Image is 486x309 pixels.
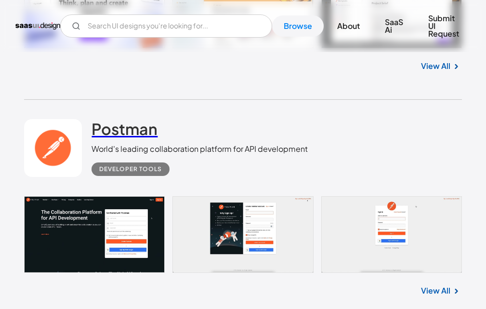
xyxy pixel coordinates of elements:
h2: Postman [92,119,158,138]
a: View All [421,285,450,296]
a: home [15,18,60,34]
a: Postman [92,119,158,143]
form: Email Form [60,14,272,38]
div: Developer tools [99,163,162,175]
a: About [326,15,371,37]
input: Search UI designs you're looking for... [60,14,272,38]
a: View All [421,60,450,72]
div: World's leading collaboration platform for API development [92,143,308,155]
a: SaaS Ai [373,12,415,40]
a: Submit UI Request [417,8,471,44]
a: Browse [272,15,324,37]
